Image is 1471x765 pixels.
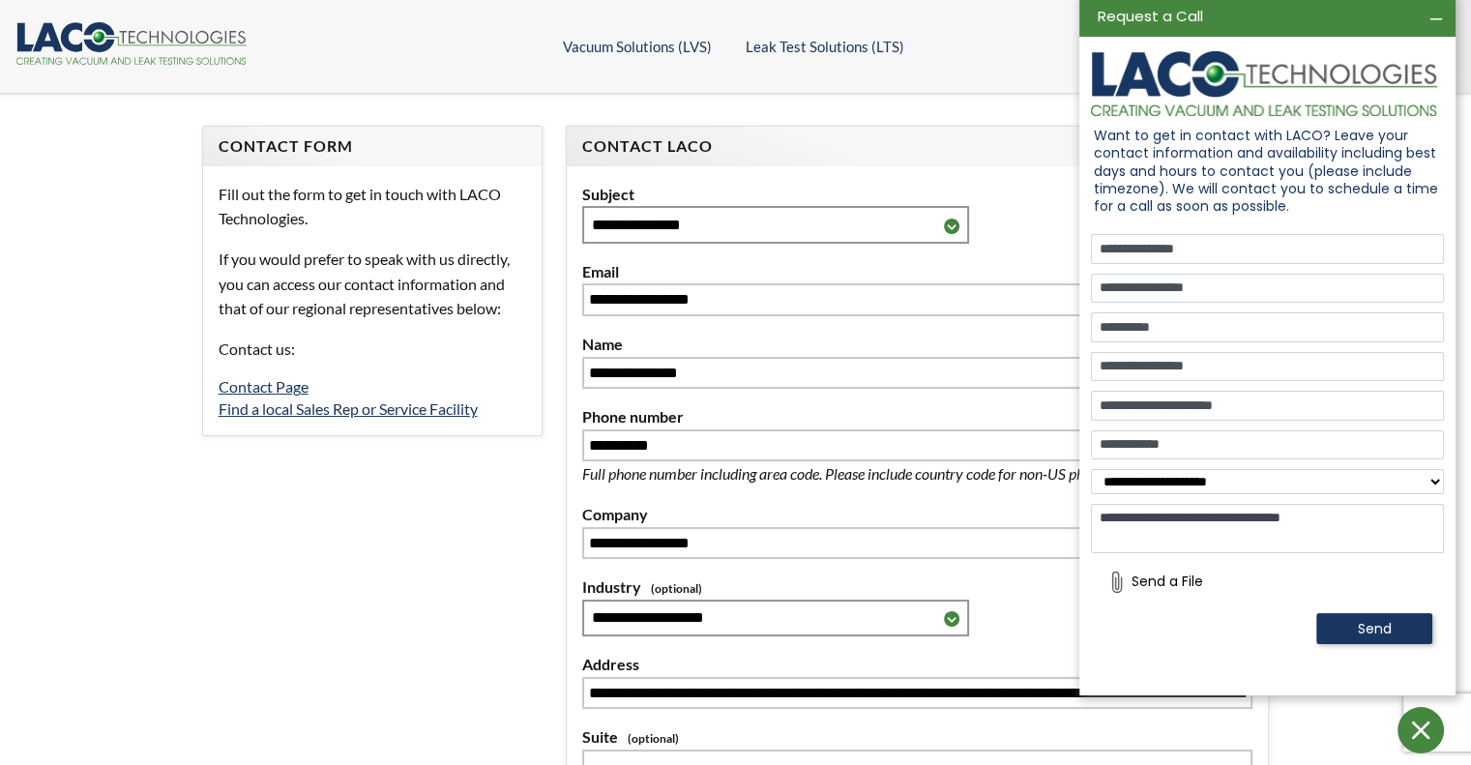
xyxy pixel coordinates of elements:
[219,377,309,396] a: Contact Page
[1079,121,1456,221] div: Want to get in contact with LACO? Leave your contact information and availability including best ...
[219,337,526,362] p: Contact us:
[582,724,1253,750] label: Suite
[582,332,1253,357] label: Name
[582,404,1253,429] label: Phone number
[219,399,478,418] a: Find a local Sales Rep or Service Facility
[1091,51,1437,115] img: logo
[582,652,1253,677] label: Address
[582,502,1253,527] label: Company
[219,182,526,231] p: Fill out the form to get in touch with LACO Technologies.
[582,574,1253,600] label: Industry
[563,38,712,55] a: Vacuum Solutions (LVS)
[1316,613,1432,644] button: Send
[1423,4,1446,27] div: Minimize
[1089,6,1418,26] div: Request a Call
[219,247,526,321] p: If you would prefer to speak with us directly, you can access our contact information and that of...
[582,182,1253,207] label: Subject
[746,38,904,55] a: Leak Test Solutions (LTS)
[582,259,1253,284] label: Email
[219,136,526,157] h4: Contact Form
[582,136,1253,157] h4: Contact LACO
[582,461,1230,486] p: Full phone number including area code. Please include country code for non-US phone numbers.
